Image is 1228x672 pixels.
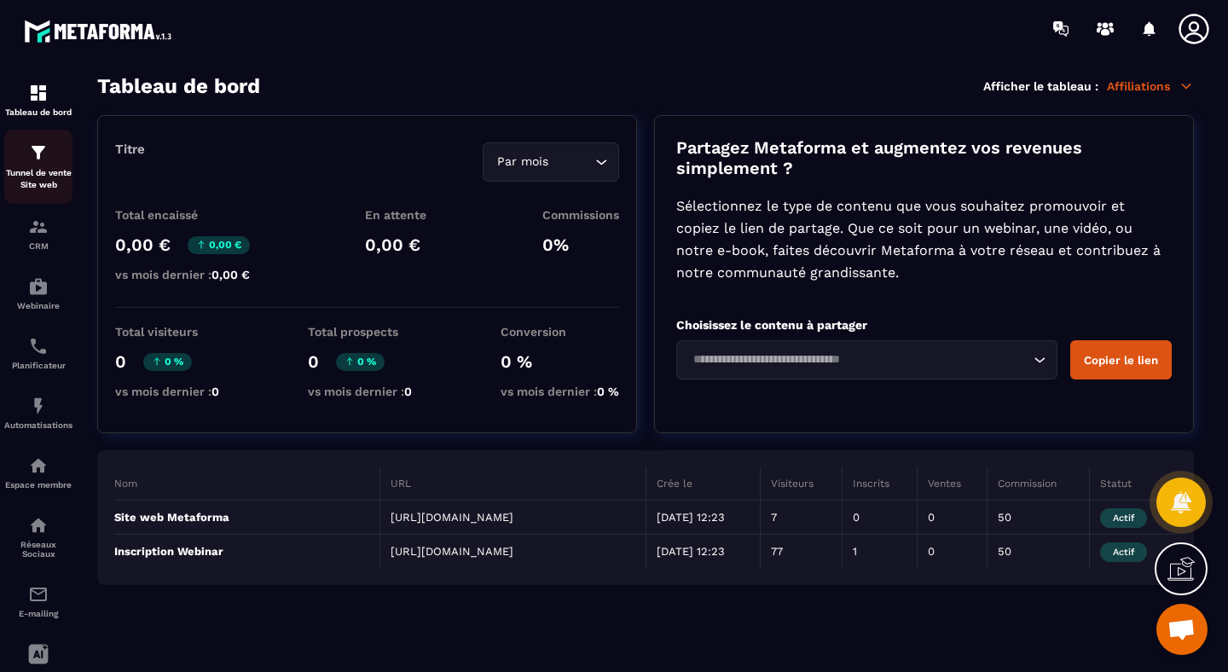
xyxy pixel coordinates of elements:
[676,340,1057,379] div: Search for option
[336,353,385,371] p: 0 %
[761,501,843,535] td: 7
[404,385,412,398] span: 0
[4,480,72,490] p: Espace membre
[761,535,843,569] td: 77
[597,385,619,398] span: 0 %
[28,142,49,163] img: formation
[687,350,1029,369] input: Search for option
[114,511,369,524] p: Site web Metaforma
[4,420,72,430] p: Automatisations
[542,208,619,222] p: Commissions
[917,467,987,501] th: Ventes
[28,83,49,103] img: formation
[501,351,619,372] p: 0 %
[28,455,49,476] img: automations
[1100,542,1147,562] span: Actif
[987,501,1090,535] td: 50
[761,467,843,501] th: Visiteurs
[188,236,250,254] p: 0,00 €
[380,467,646,501] th: URL
[97,74,260,98] h3: Tableau de bord
[4,383,72,443] a: automationsautomationsAutomatisations
[308,325,412,339] p: Total prospects
[28,336,49,356] img: scheduler
[1107,78,1194,94] p: Affiliations
[542,235,619,255] p: 0%
[917,501,987,535] td: 0
[365,208,426,222] p: En attente
[211,385,219,398] span: 0
[4,204,72,264] a: formationformationCRM
[4,443,72,502] a: automationsautomationsEspace membre
[553,153,591,171] input: Search for option
[4,540,72,559] p: Réseaux Sociaux
[1070,340,1172,379] button: Copier le lien
[24,15,177,47] img: logo
[676,137,1172,178] p: Partagez Metaforma et augmentez vos revenues simplement ?
[115,142,145,157] p: Titre
[308,351,319,372] p: 0
[4,130,72,204] a: formationformationTunnel de vente Site web
[4,323,72,383] a: schedulerschedulerPlanificateur
[1090,467,1177,501] th: Statut
[483,142,619,182] div: Search for option
[843,535,917,569] td: 1
[4,241,72,251] p: CRM
[676,318,1172,332] p: Choisissez le contenu à partager
[843,467,917,501] th: Inscrits
[4,361,72,370] p: Planificateur
[28,396,49,416] img: automations
[28,276,49,297] img: automations
[983,79,1098,93] p: Afficher le tableau :
[657,511,750,524] p: [DATE] 12:23
[987,535,1090,569] td: 50
[4,301,72,310] p: Webinaire
[115,208,250,222] p: Total encaissé
[115,268,250,281] p: vs mois dernier :
[4,264,72,323] a: automationsautomationsWebinaire
[4,167,72,191] p: Tunnel de vente Site web
[501,385,619,398] p: vs mois dernier :
[987,467,1090,501] th: Commission
[114,545,369,558] p: Inscription Webinar
[114,467,380,501] th: Nom
[115,351,126,372] p: 0
[308,385,412,398] p: vs mois dernier :
[917,535,987,569] td: 0
[4,107,72,117] p: Tableau de bord
[646,467,761,501] th: Crée le
[28,217,49,237] img: formation
[4,571,72,631] a: emailemailE-mailing
[380,501,646,535] td: [URL][DOMAIN_NAME]
[28,584,49,605] img: email
[365,235,426,255] p: 0,00 €
[1100,508,1147,528] span: Actif
[28,515,49,536] img: social-network
[4,70,72,130] a: formationformationTableau de bord
[4,609,72,618] p: E-mailing
[1156,604,1208,655] div: Ouvrir le chat
[211,268,250,281] span: 0,00 €
[143,353,192,371] p: 0 %
[494,153,553,171] span: Par mois
[843,501,917,535] td: 0
[676,195,1172,284] p: Sélectionnez le type de contenu que vous souhaitez promouvoir et copiez le lien de partage. Que c...
[657,545,750,558] p: [DATE] 12:23
[501,325,619,339] p: Conversion
[380,535,646,569] td: [URL][DOMAIN_NAME]
[4,502,72,571] a: social-networksocial-networkRéseaux Sociaux
[115,385,219,398] p: vs mois dernier :
[115,325,219,339] p: Total visiteurs
[115,235,171,255] p: 0,00 €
